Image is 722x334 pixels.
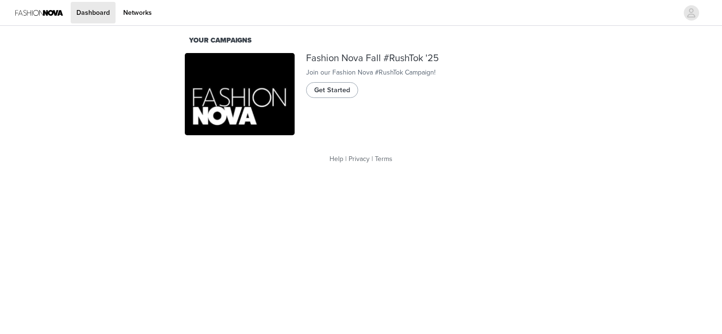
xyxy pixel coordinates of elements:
div: Fashion Nova Fall #RushTok '25 [306,53,537,64]
span: | [345,155,347,163]
a: Privacy [349,155,370,163]
a: Help [329,155,343,163]
img: Fashion Nova [185,53,295,136]
a: Dashboard [71,2,116,23]
button: Get Started [306,82,358,97]
span: | [372,155,373,163]
a: Networks [117,2,158,23]
div: Your Campaigns [189,35,533,46]
div: avatar [687,5,696,21]
a: Terms [375,155,393,163]
img: Fashion Nova Logo [15,2,63,23]
div: Join our Fashion Nova #RushTok Campaign! [306,67,537,77]
span: Get Started [314,85,350,96]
